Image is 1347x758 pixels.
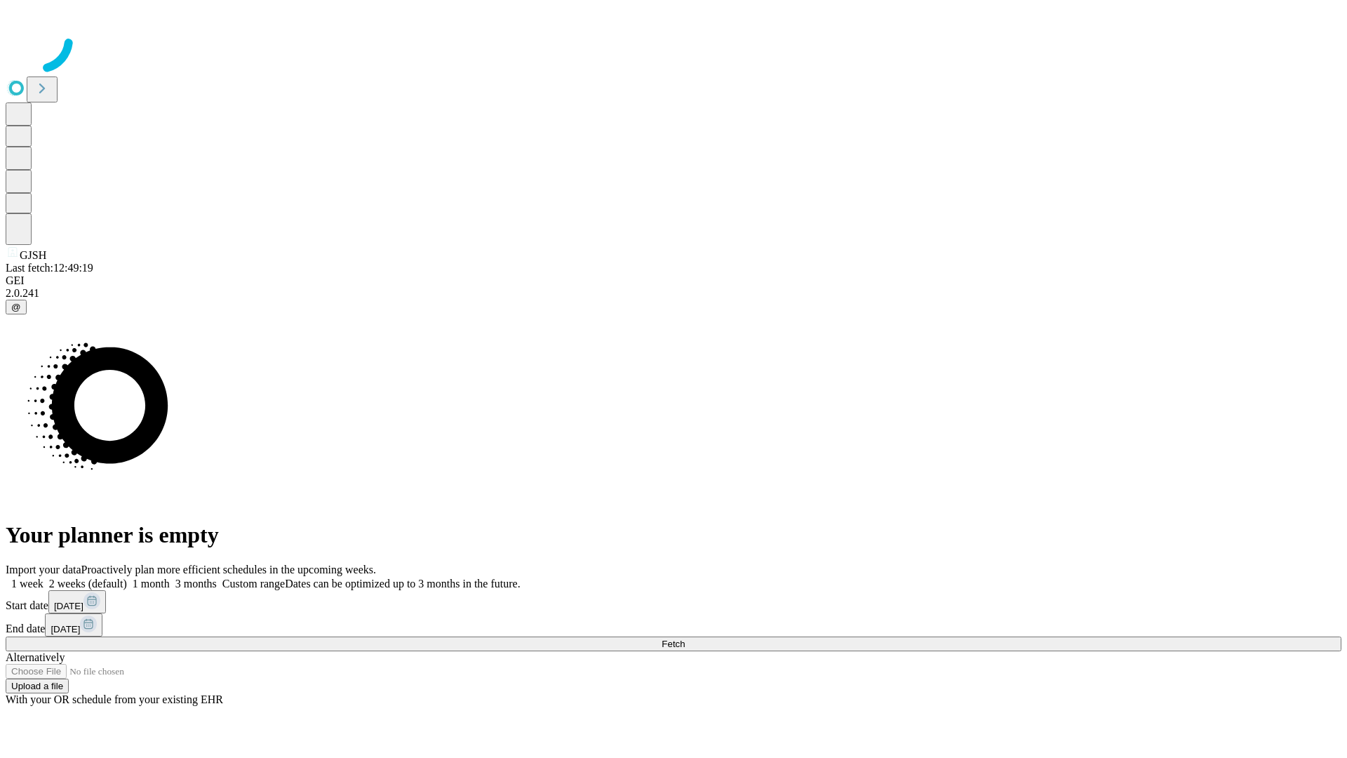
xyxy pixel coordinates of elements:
[6,693,223,705] span: With your OR schedule from your existing EHR
[6,522,1341,548] h1: Your planner is empty
[6,564,81,576] span: Import your data
[20,249,46,261] span: GJSH
[662,639,685,649] span: Fetch
[45,613,102,637] button: [DATE]
[11,578,43,590] span: 1 week
[222,578,285,590] span: Custom range
[54,601,83,611] span: [DATE]
[11,302,21,312] span: @
[6,637,1341,651] button: Fetch
[6,679,69,693] button: Upload a file
[6,613,1341,637] div: End date
[6,651,65,663] span: Alternatively
[6,287,1341,300] div: 2.0.241
[6,274,1341,287] div: GEI
[6,590,1341,613] div: Start date
[51,624,80,634] span: [DATE]
[6,300,27,314] button: @
[49,578,127,590] span: 2 weeks (default)
[285,578,520,590] span: Dates can be optimized up to 3 months in the future.
[133,578,170,590] span: 1 month
[6,262,93,274] span: Last fetch: 12:49:19
[175,578,217,590] span: 3 months
[81,564,376,576] span: Proactively plan more efficient schedules in the upcoming weeks.
[48,590,106,613] button: [DATE]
